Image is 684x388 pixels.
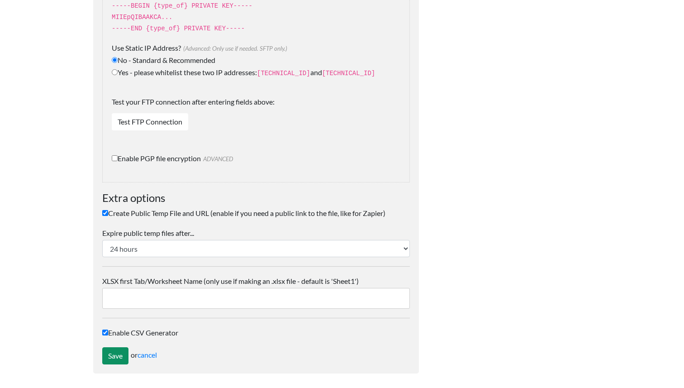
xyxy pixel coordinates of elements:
[181,45,287,52] span: (Advanced: Only use if needed. SFTP only.)
[112,57,118,63] input: No - Standard & Recommended
[102,210,108,216] input: Create Public Temp File and URL (enable if you need a public link to the file, like for Zapier)
[102,208,410,219] label: Create Public Temp File and URL (enable if you need a public link to the file, like for Zapier)
[112,155,118,161] input: Enable PGP file encryptionADVANCED
[112,43,400,53] label: Use Static IP Address?
[102,327,410,338] label: Enable CSV Generator
[112,113,188,130] a: Test FTP Connection
[201,155,233,163] span: ADVANCED
[639,343,673,377] iframe: Drift Widget Chat Controller
[102,347,128,364] input: Save
[112,67,400,78] label: Yes - please whitelist these two IP addresses: and
[112,55,400,66] label: No - Standard & Recommended
[102,330,108,335] input: Enable CSV Generator
[102,192,410,205] h4: Extra options
[112,2,252,32] code: -----BEGIN {type_of} PRIVATE KEY----- MIIEpQIBAAKCA... -----END {type_of} PRIVATE KEY-----
[138,350,157,359] a: cancel
[112,69,118,75] input: Yes - please whitelist these two IP addresses:[TECHNICAL_ID]and[TECHNICAL_ID]
[102,228,410,239] label: Expire public temp files after...
[102,347,410,364] div: or
[112,96,400,112] label: Test your FTP connection after entering fields above:
[112,153,400,164] label: Enable PGP file encryption
[102,276,410,287] label: XLSX first Tab/Worksheet Name (only use if making an .xlsx file - default is 'Sheet1')
[257,70,310,77] code: [TECHNICAL_ID]
[322,70,375,77] code: [TECHNICAL_ID]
